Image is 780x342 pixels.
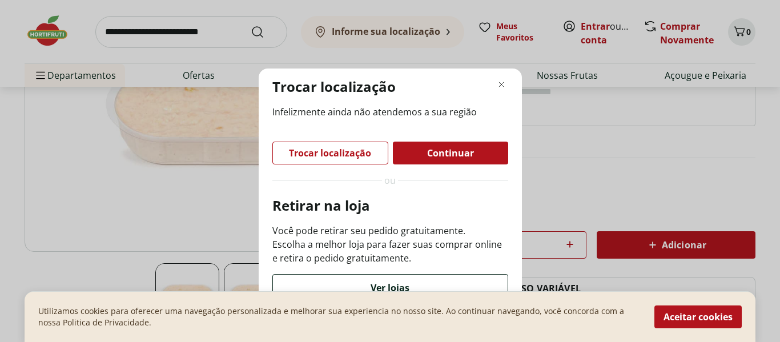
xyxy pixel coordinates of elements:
[289,148,371,158] span: Trocar localização
[272,196,508,215] p: Retirar na loja
[38,305,641,328] p: Utilizamos cookies para oferecer uma navegação personalizada e melhorar sua experiencia no nosso ...
[494,78,508,91] button: Fechar modal de regionalização
[272,78,396,96] p: Trocar localização
[272,224,508,265] p: Você pode retirar seu pedido gratuitamente. Escolha a melhor loja para fazer suas comprar online ...
[393,142,508,164] button: Continuar
[272,142,388,164] button: Trocar localização
[371,283,409,292] span: Ver lojas
[654,305,742,328] button: Aceitar cookies
[427,148,474,158] span: Continuar
[384,174,396,187] span: ou
[272,274,508,301] button: Ver lojas
[272,105,508,119] span: Infelizmente ainda não atendemos a sua região
[259,69,522,315] div: Modal de regionalização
